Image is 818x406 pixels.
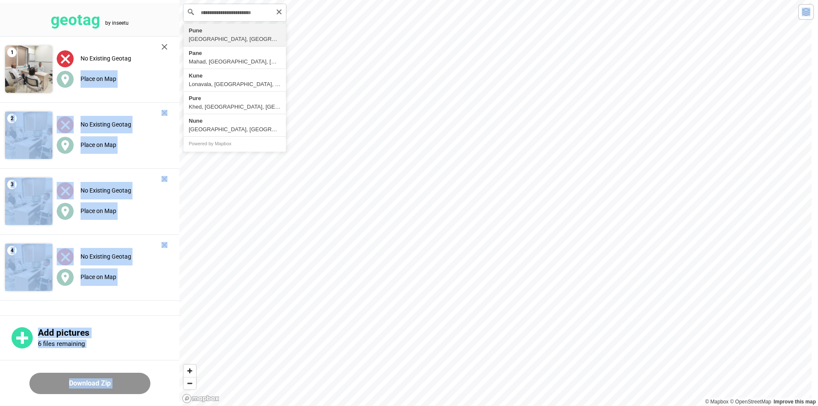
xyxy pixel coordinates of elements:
[161,44,167,50] img: cross
[802,8,810,16] img: toggleLayer
[189,141,231,146] a: Powered by Mapbox
[81,121,131,128] label: No Existing Geotag
[105,20,129,26] tspan: by inseetu
[184,4,286,21] input: Search
[184,365,196,377] button: Zoom in
[81,274,116,280] label: Place on Map
[705,399,729,405] a: Mapbox
[7,48,17,57] span: 1
[730,399,771,405] a: OpenStreetMap
[189,94,281,103] div: Pure
[81,253,131,260] label: No Existing Geotag
[189,35,281,43] div: [GEOGRAPHIC_DATA], [GEOGRAPHIC_DATA]
[51,11,100,29] tspan: geotag
[189,103,281,111] div: Khed, [GEOGRAPHIC_DATA], [GEOGRAPHIC_DATA], [GEOGRAPHIC_DATA]
[184,377,196,389] span: Zoom out
[5,112,52,159] img: 9k=
[161,110,167,116] img: cross
[189,125,281,134] div: [GEOGRAPHIC_DATA], [GEOGRAPHIC_DATA], [GEOGRAPHIC_DATA], [GEOGRAPHIC_DATA]
[7,114,17,123] span: 2
[276,7,282,15] button: Clear
[182,394,219,403] a: Mapbox logo
[81,55,131,62] label: No Existing Geotag
[81,187,131,194] label: No Existing Geotag
[5,46,52,93] img: Z
[7,246,17,255] span: 4
[7,180,17,189] span: 3
[57,248,74,265] img: uploadImagesAlt
[161,242,167,248] img: cross
[184,377,196,389] button: Zoom out
[29,373,150,394] button: Download Zip
[81,75,116,82] label: Place on Map
[189,117,281,125] div: Nune
[57,116,74,133] img: uploadImagesAlt
[161,176,167,182] img: cross
[81,141,116,148] label: Place on Map
[38,340,85,348] p: 6 files remaining
[774,399,816,405] a: Map feedback
[38,328,179,338] p: Add pictures
[57,50,74,67] img: uploadImagesAlt
[81,207,116,214] label: Place on Map
[5,244,52,291] img: 2Q==
[189,80,281,89] div: Lonavala, [GEOGRAPHIC_DATA], [GEOGRAPHIC_DATA], [GEOGRAPHIC_DATA]
[189,26,281,35] div: Pune
[189,49,281,58] div: Pane
[5,178,52,225] img: 2Q==
[189,72,281,80] div: Kune
[57,182,74,199] img: uploadImagesAlt
[189,58,281,66] div: Mahad, [GEOGRAPHIC_DATA], [GEOGRAPHIC_DATA], [GEOGRAPHIC_DATA]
